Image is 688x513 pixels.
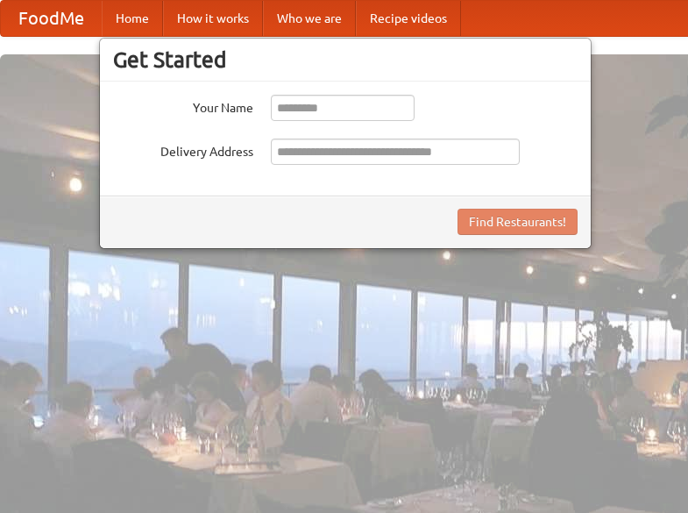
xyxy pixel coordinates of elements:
[113,139,253,160] label: Delivery Address
[113,46,578,73] h3: Get Started
[113,95,253,117] label: Your Name
[457,209,578,235] button: Find Restaurants!
[102,1,163,36] a: Home
[263,1,356,36] a: Who we are
[356,1,461,36] a: Recipe videos
[163,1,263,36] a: How it works
[1,1,102,36] a: FoodMe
